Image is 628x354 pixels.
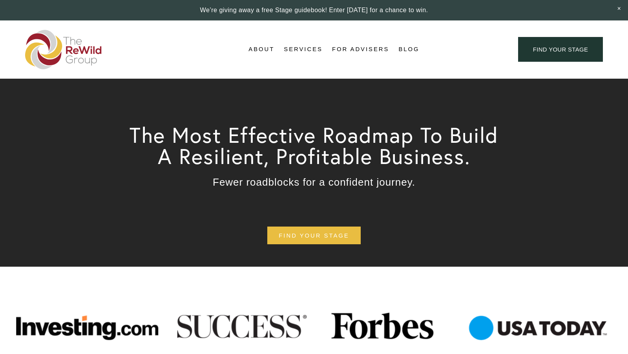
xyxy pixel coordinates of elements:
a: find your stage [518,37,603,62]
span: About [248,44,274,55]
span: The Most Effective Roadmap To Build A Resilient, Profitable Business. [130,122,505,170]
span: Services [284,44,323,55]
a: find your stage [267,227,360,244]
a: folder dropdown [248,44,274,55]
a: folder dropdown [284,44,323,55]
span: Fewer roadblocks for a confident journey. [213,176,415,188]
a: For Advisers [332,44,389,55]
a: Blog [398,44,419,55]
img: The ReWild Group [25,30,102,69]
